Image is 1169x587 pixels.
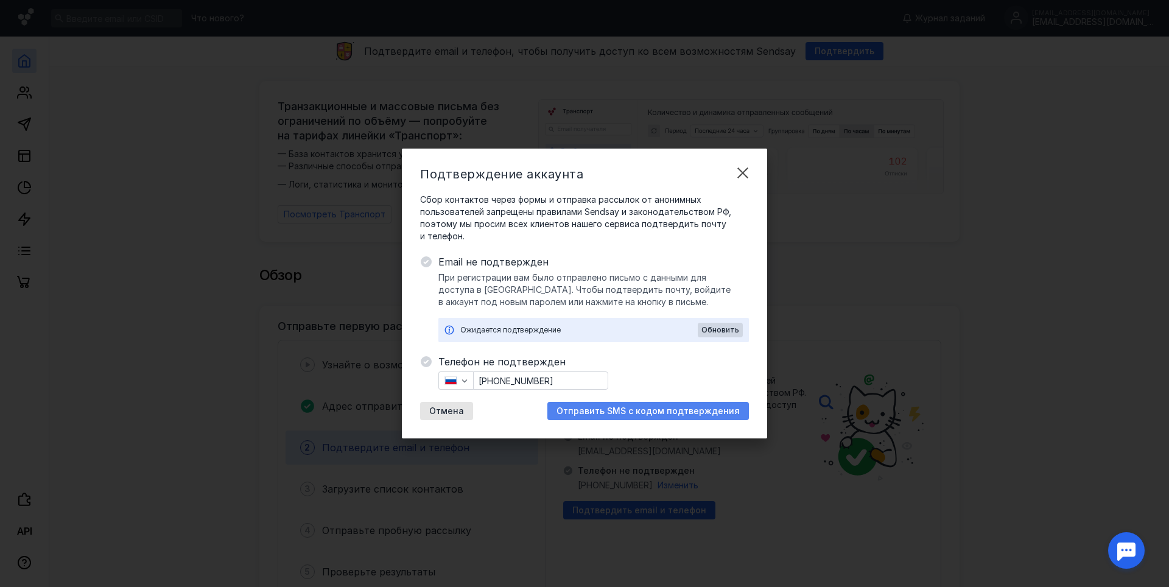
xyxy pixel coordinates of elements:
[698,323,743,337] button: Обновить
[438,354,749,369] span: Телефон не подтвержден
[460,324,698,336] div: Ожидается подтверждение
[547,402,749,420] button: Отправить SMS с кодом подтверждения
[438,272,749,308] span: При регистрации вам было отправлено письмо с данными для доступа в [GEOGRAPHIC_DATA]. Чтобы подтв...
[556,406,740,417] span: Отправить SMS с кодом подтверждения
[438,255,749,269] span: Email не подтвержден
[429,406,464,417] span: Отмена
[420,402,473,420] button: Отмена
[420,167,583,181] span: Подтверждение аккаунта
[701,326,739,334] span: Обновить
[420,194,749,242] span: Сбор контактов через формы и отправка рассылок от анонимных пользователей запрещены правилами Sen...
